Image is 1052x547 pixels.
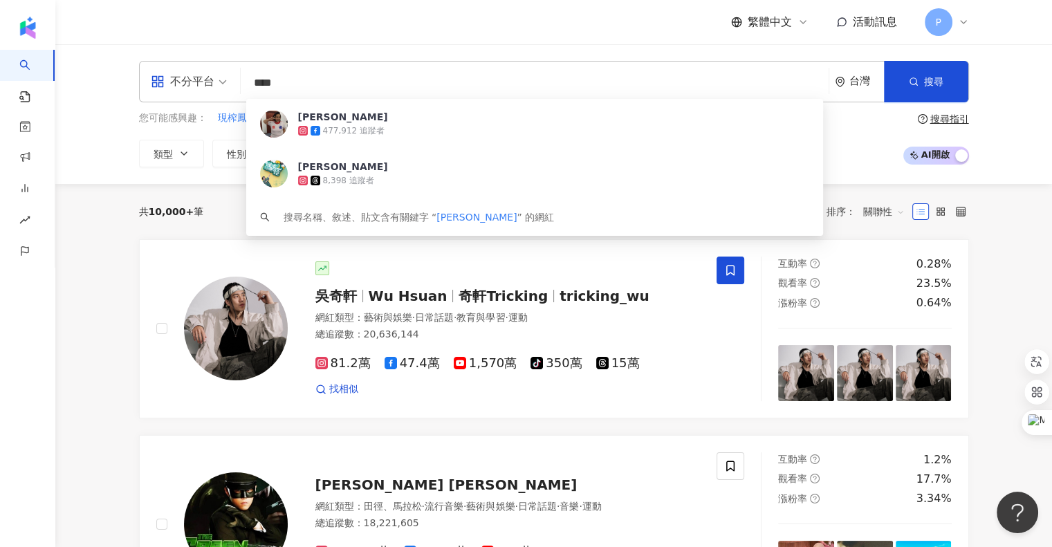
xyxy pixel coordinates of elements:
[364,501,422,512] span: 田徑、馬拉松
[260,212,270,222] span: search
[17,17,39,39] img: logo icon
[19,206,30,237] span: rise
[151,71,214,93] div: 不分平台
[837,345,893,401] img: post-image
[466,501,515,512] span: 藝術與娛樂
[778,277,807,288] span: 觀看率
[284,210,555,225] div: 搜尋名稱、敘述、貼文含有關鍵字 “ ” 的網紅
[778,258,807,269] span: 互動率
[315,517,701,530] div: 總追蹤數 ： 18,221,605
[778,297,807,308] span: 漲粉率
[810,454,820,464] span: question-circle
[412,312,415,323] span: ·
[369,288,447,304] span: Wu Hsuan
[778,454,807,465] span: 互動率
[227,149,246,160] span: 性別
[582,501,602,512] span: 運動
[596,356,640,371] span: 15萬
[810,494,820,503] span: question-circle
[810,259,820,268] span: question-circle
[918,114,928,124] span: question-circle
[515,501,517,512] span: ·
[849,75,884,87] div: 台灣
[315,328,701,342] div: 總追蹤數 ： 20,636,144
[456,312,505,323] span: 教育與學習
[579,501,582,512] span: ·
[218,111,266,125] span: 現榨鳳梨汁
[315,311,701,325] div: 網紅類型 ：
[139,111,207,125] span: 您可能感興趣：
[778,473,807,484] span: 觀看率
[924,76,943,87] span: 搜尋
[217,111,267,126] button: 現榨鳳梨汁
[260,160,288,187] img: KOL Avatar
[459,288,548,304] span: 奇軒Tricking
[896,345,952,401] img: post-image
[835,77,845,87] span: environment
[315,476,578,493] span: [PERSON_NAME] [PERSON_NAME]
[315,356,371,371] span: 81.2萬
[385,356,440,371] span: 47.4萬
[151,75,165,89] span: appstore
[422,501,425,512] span: ·
[810,474,820,483] span: question-circle
[463,501,466,512] span: ·
[916,295,952,310] div: 0.64%
[139,206,204,217] div: 共 筆
[810,278,820,288] span: question-circle
[315,382,358,396] a: 找相似
[560,501,579,512] span: 音樂
[364,312,412,323] span: 藝術與娛樂
[530,356,582,371] span: 350萬
[997,492,1038,533] iframe: Help Scout Beacon - Open
[916,472,952,487] div: 17.7%
[415,312,454,323] span: 日常話題
[139,239,969,418] a: KOL Avatar吳奇軒Wu Hsuan奇軒Trickingtricking_wu網紅類型：藝術與娛樂·日常話題·教育與學習·運動總追蹤數：20,636,14481.2萬47.4萬1,570萬...
[505,312,508,323] span: ·
[184,277,288,380] img: KOL Avatar
[315,500,701,514] div: 網紅類型 ：
[454,356,517,371] span: 1,570萬
[508,312,528,323] span: 運動
[748,15,792,30] span: 繁體中文
[853,15,897,28] span: 活動訊息
[260,110,288,138] img: KOL Avatar
[916,491,952,506] div: 3.34%
[436,212,517,223] span: [PERSON_NAME]
[778,493,807,504] span: 漲粉率
[827,201,912,223] div: 排序：
[154,149,173,160] span: 類型
[323,125,385,137] div: 477,912 追蹤者
[298,160,388,174] div: [PERSON_NAME]
[315,288,357,304] span: 吳奇軒
[923,452,952,467] div: 1.2%
[518,501,557,512] span: 日常話題
[863,201,905,223] span: 關聯性
[916,276,952,291] div: 23.5%
[425,501,463,512] span: 流行音樂
[935,15,941,30] span: P
[557,501,560,512] span: ·
[212,140,277,167] button: 性別
[19,50,47,104] a: search
[916,257,952,272] div: 0.28%
[329,382,358,396] span: 找相似
[323,175,374,187] div: 8,398 追蹤者
[298,110,388,124] div: [PERSON_NAME]
[139,140,204,167] button: 類型
[778,345,834,401] img: post-image
[884,61,968,102] button: 搜尋
[454,312,456,323] span: ·
[560,288,649,304] span: tricking_wu
[810,298,820,308] span: question-circle
[930,113,969,124] div: 搜尋指引
[149,206,194,217] span: 10,000+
